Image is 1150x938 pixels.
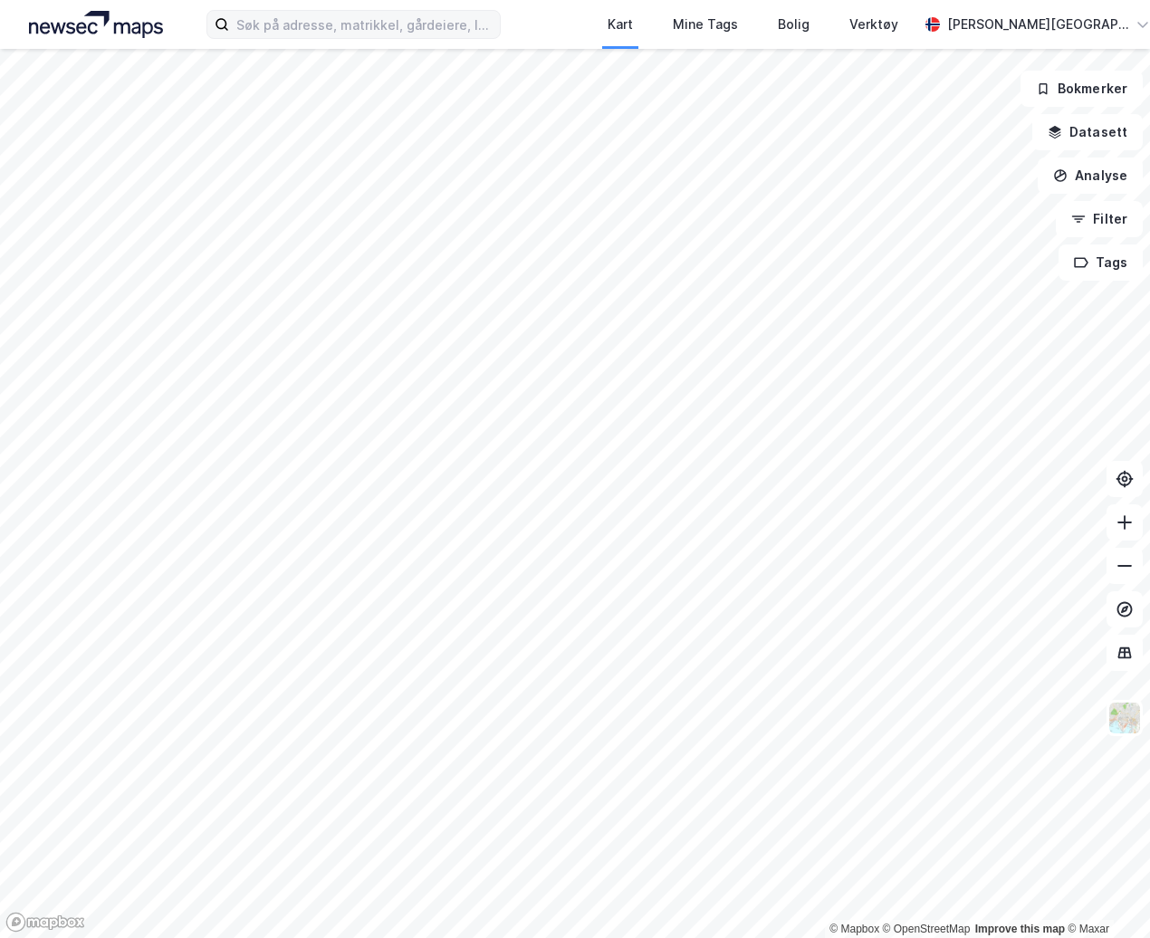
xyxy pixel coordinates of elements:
[1038,158,1143,194] button: Analyse
[673,14,738,35] div: Mine Tags
[29,11,163,38] img: logo.a4113a55bc3d86da70a041830d287a7e.svg
[975,923,1065,935] a: Improve this map
[1107,701,1142,735] img: Z
[1059,851,1150,938] iframe: Chat Widget
[229,11,500,38] input: Søk på adresse, matrikkel, gårdeiere, leietakere eller personer
[829,923,879,935] a: Mapbox
[5,912,85,933] a: Mapbox homepage
[947,14,1128,35] div: [PERSON_NAME][GEOGRAPHIC_DATA]
[1056,201,1143,237] button: Filter
[1059,244,1143,281] button: Tags
[608,14,633,35] div: Kart
[778,14,810,35] div: Bolig
[1059,851,1150,938] div: Kontrollprogram for chat
[883,923,971,935] a: OpenStreetMap
[1021,71,1143,107] button: Bokmerker
[849,14,898,35] div: Verktøy
[1032,114,1143,150] button: Datasett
